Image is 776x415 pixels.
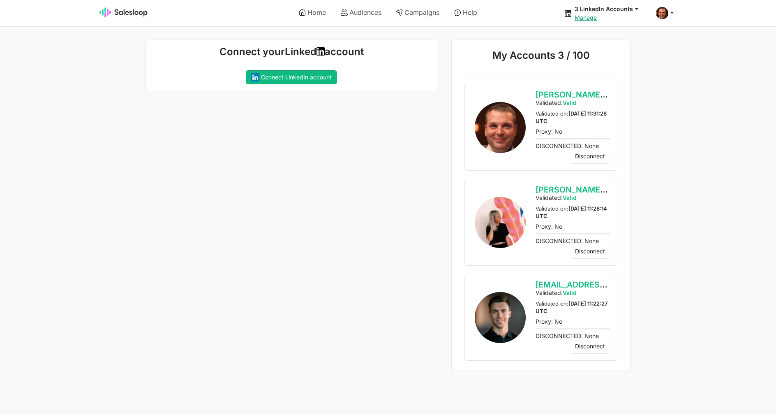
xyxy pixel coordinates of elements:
p: DISCONNECTED: None [536,237,610,245]
button: 3 LinkedIn Accounts [575,5,646,13]
p: Validated: [536,289,610,297]
span: Valid [563,194,577,201]
a: Campaigns [390,5,445,19]
p: Validated: [536,194,610,202]
span: [PERSON_NAME][EMAIL_ADDRESS][DOMAIN_NAME] [536,185,743,195]
small: Validated on: [536,300,607,314]
strong: Linked [285,46,316,58]
p: Proxy: No [536,128,610,135]
img: Profile Image [475,292,526,343]
a: Home [293,5,332,19]
span: [PERSON_NAME][EMAIL_ADDRESS][DOMAIN_NAME] [536,90,743,100]
p: Validated: [536,99,610,107]
p: Proxy: No [536,318,610,325]
p: DISCONNECTED: None [536,332,610,340]
p: Proxy: No [536,223,610,230]
a: Audiences [335,5,387,19]
p: My Accounts 3 / 100 [464,49,618,64]
a: Disconnect [570,245,610,259]
h1: Connect your account [152,46,430,58]
span: Valid [563,289,577,296]
a: Help [448,5,483,19]
a: Disconnect [570,150,610,164]
strong: [DATE] 11:28:14 UTC [536,205,607,219]
img: Profile Image [475,197,526,248]
span: [EMAIL_ADDRESS][DOMAIN_NAME] [536,280,675,290]
a: Connect LinkedIn account [246,70,337,84]
a: Manage [575,14,597,21]
span: Valid [563,99,577,106]
img: Profile Image [475,102,526,153]
img: linkedin-square-logo.svg [251,73,259,81]
strong: [DATE] 11:22:27 UTC [536,300,607,314]
small: Validated on: [536,205,607,219]
small: Validated on: [536,110,607,124]
a: Disconnect [570,340,610,354]
strong: [DATE] 11:31:28 UTC [536,110,607,124]
img: Salesloop [99,7,148,17]
p: DISCONNECTED: None [536,142,610,150]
